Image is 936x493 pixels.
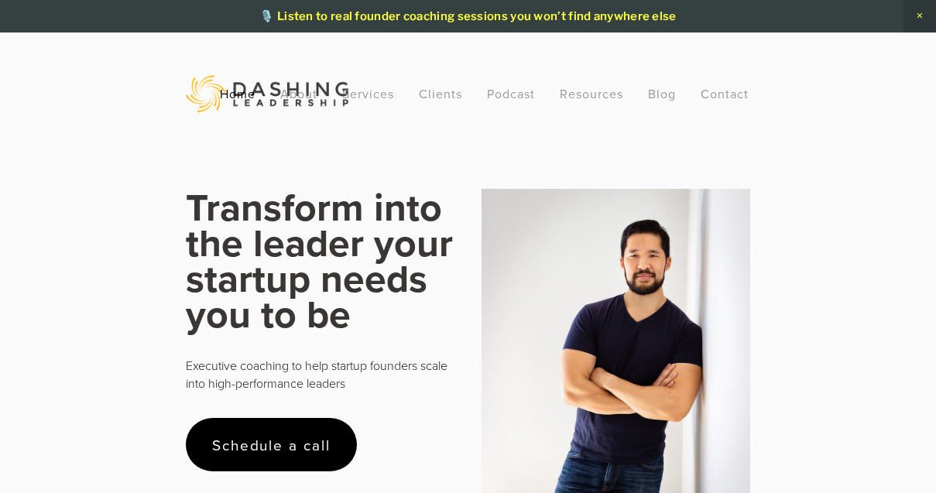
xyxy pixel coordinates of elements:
[186,179,463,341] strong: Transform into the leader your startup needs you to be
[186,357,455,392] p: Executive coaching to help startup founders scale into high-performance leaders
[186,418,357,471] a: Schedule a call
[487,80,535,108] a: Podcast
[342,80,394,108] a: Services
[220,80,255,108] a: Home
[560,85,623,102] a: Resources
[701,80,749,108] a: Contact
[280,80,317,108] a: About
[186,75,348,112] img: Dashing Leadership
[419,80,462,108] a: Clients
[648,80,676,108] a: Blog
